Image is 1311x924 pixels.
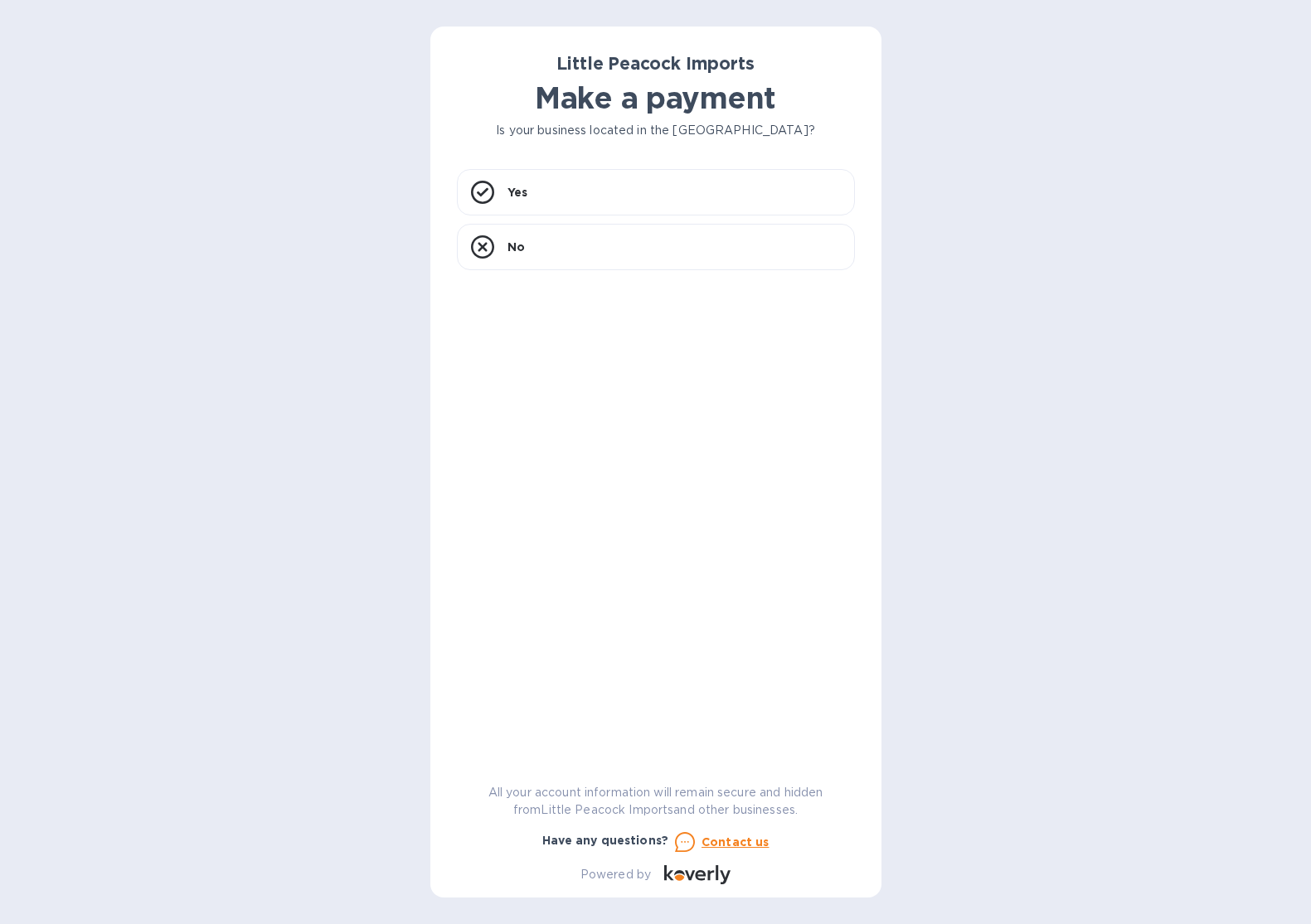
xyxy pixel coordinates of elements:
p: Yes [507,184,527,201]
p: No [507,239,525,255]
h1: Make a payment [457,80,855,115]
p: All your account information will remain secure and hidden from Little Peacock Imports and other ... [457,784,855,819]
u: Contact us [702,835,770,849]
b: Little Peacock Imports [556,53,754,74]
b: Have any questions? [542,834,669,847]
p: Powered by [580,866,651,883]
p: Is your business located in the [GEOGRAPHIC_DATA]? [457,122,855,139]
